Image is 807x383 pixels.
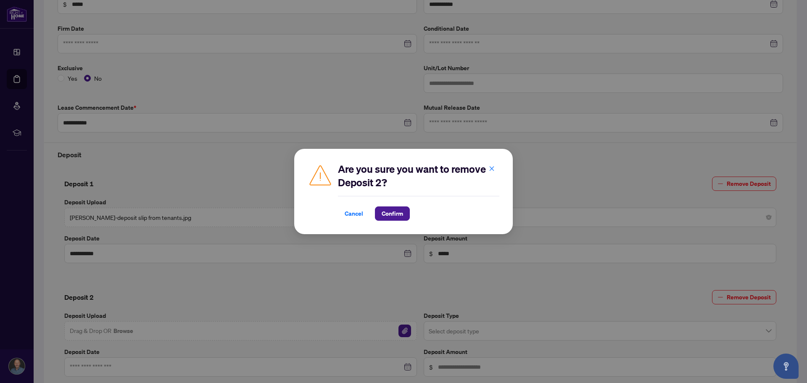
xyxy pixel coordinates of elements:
img: Caution Icon [308,162,333,188]
button: Confirm [375,206,410,221]
span: close [489,166,495,172]
button: Cancel [338,206,370,221]
span: Cancel [345,207,363,220]
span: Confirm [382,207,403,220]
button: Open asap [773,354,799,379]
h2: Are you sure you want to remove Deposit 2? [338,162,499,189]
